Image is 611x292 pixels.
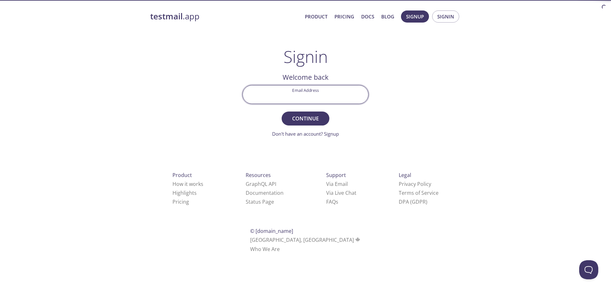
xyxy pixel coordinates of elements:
a: FAQ [326,198,338,205]
a: Privacy Policy [399,180,431,187]
a: DPA (GDPR) [399,198,427,205]
span: Legal [399,172,411,179]
span: Signin [437,12,454,21]
button: Signup [401,10,429,23]
iframe: Help Scout Beacon - Open [579,260,598,279]
h2: Welcome back [242,72,369,83]
button: Signin [432,10,459,23]
a: Via Email [326,180,348,187]
a: Who We Are [250,246,280,253]
a: Don't have an account? Signup [272,131,339,137]
span: Product [172,172,192,179]
a: Blog [381,12,394,21]
a: testmail.app [150,11,300,22]
a: Status Page [246,198,274,205]
button: Continue [282,112,329,126]
span: [GEOGRAPHIC_DATA], [GEOGRAPHIC_DATA] [250,236,361,243]
a: How it works [172,180,203,187]
span: s [336,198,338,205]
a: Product [305,12,327,21]
span: © [DOMAIN_NAME] [250,227,293,234]
a: Via Live Chat [326,189,356,196]
a: Pricing [172,198,189,205]
a: Documentation [246,189,284,196]
span: Support [326,172,346,179]
a: Highlights [172,189,197,196]
h1: Signin [284,47,328,66]
span: Resources [246,172,271,179]
a: Pricing [334,12,354,21]
a: Docs [361,12,374,21]
strong: testmail [150,11,183,22]
a: Terms of Service [399,189,439,196]
span: Continue [289,114,322,123]
a: GraphQL API [246,180,276,187]
span: Signup [406,12,424,21]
